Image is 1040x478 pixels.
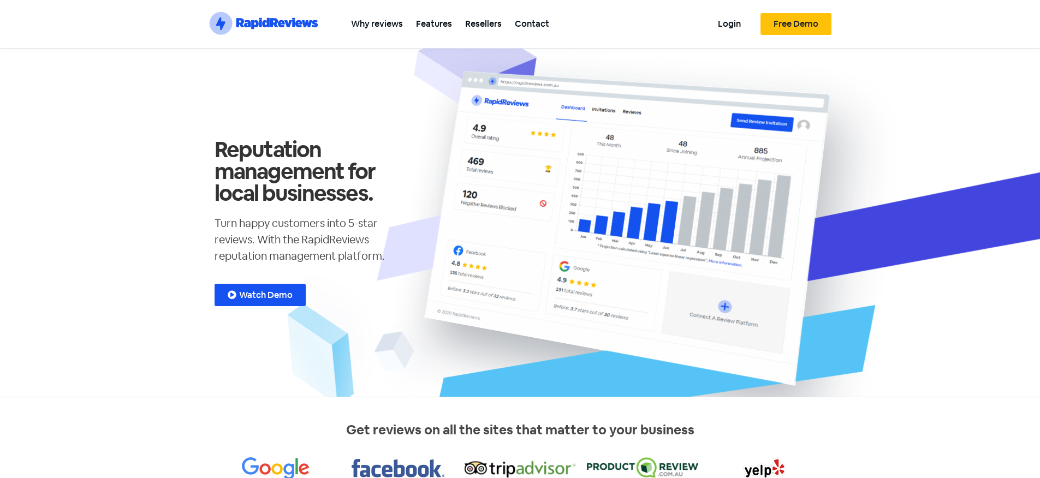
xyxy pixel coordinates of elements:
p: Turn happy customers into 5-star reviews. With the RapidReviews reputation management platform. [215,215,411,264]
a: Free Demo [760,13,831,35]
a: Features [409,11,459,36]
span: Watch Demo [239,291,293,300]
span: Free Demo [774,20,818,28]
a: Login [711,11,747,36]
a: Resellers [459,11,508,36]
h1: Reputation management for local businesses. [215,139,411,204]
a: Contact [508,11,556,36]
p: Get reviews on all the sites that matter to your business [215,420,826,440]
a: Why reviews [344,11,409,36]
a: Watch Demo [215,284,306,306]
